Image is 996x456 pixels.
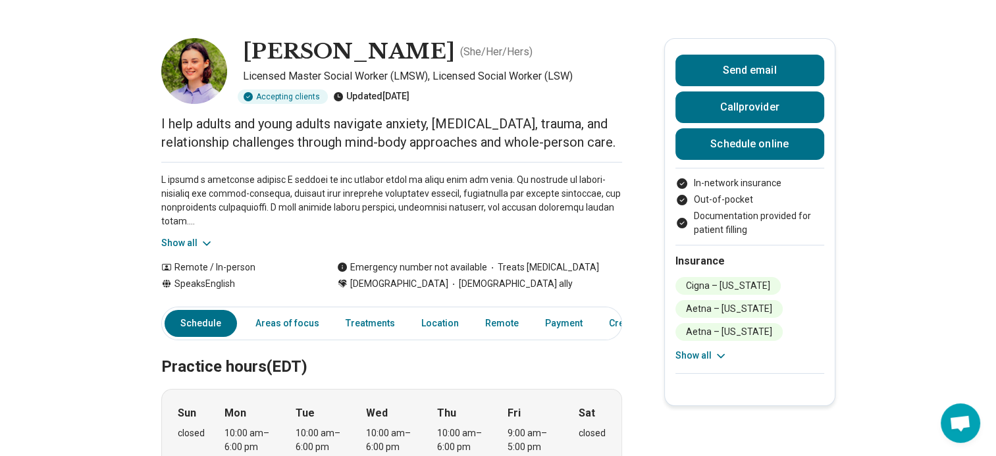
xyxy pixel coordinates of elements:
a: Credentials [601,310,667,337]
div: Accepting clients [238,89,328,104]
p: Licensed Master Social Worker (LMSW), Licensed Social Worker (LSW) [243,68,622,84]
strong: Mon [224,405,246,421]
strong: Wed [366,405,388,421]
div: 10:00 am – 6:00 pm [437,426,488,454]
div: 9:00 am – 5:00 pm [508,426,558,454]
strong: Fri [508,405,521,421]
p: I help adults and young adults navigate anxiety, [MEDICAL_DATA], trauma, and relationship challen... [161,114,622,151]
div: Open chat [941,403,980,443]
p: L ipsumd s ametconse adipisc E seddoei te inc utlabor etdol ma aliqu enim adm venia. Qu nostrude ... [161,173,622,228]
a: Treatments [338,310,403,337]
strong: Tue [296,405,315,421]
li: Documentation provided for patient filling [675,209,824,237]
li: Cigna – [US_STATE] [675,277,781,295]
div: Speaks English [161,277,311,291]
div: 10:00 am – 6:00 pm [224,426,275,454]
div: Remote / In-person [161,261,311,274]
img: Chelsea McCluskey, Licensed Master Social Worker (LMSW) [161,38,227,104]
li: In-network insurance [675,176,824,190]
ul: Payment options [675,176,824,237]
div: Emergency number not available [337,261,487,274]
span: [DEMOGRAPHIC_DATA] ally [448,277,573,291]
span: Treats [MEDICAL_DATA] [487,261,599,274]
a: Areas of focus [248,310,327,337]
strong: Sun [178,405,196,421]
a: Schedule online [675,128,824,160]
button: Callprovider [675,91,824,123]
li: Aetna – [US_STATE] [675,300,783,318]
strong: Sat [579,405,595,421]
strong: Thu [437,405,456,421]
a: Schedule [165,310,237,337]
h2: Practice hours (EDT) [161,324,622,378]
h2: Insurance [675,253,824,269]
button: Show all [161,236,213,250]
div: closed [178,426,205,440]
div: Updated [DATE] [333,89,409,104]
div: 10:00 am – 6:00 pm [366,426,417,454]
p: ( She/Her/Hers ) [460,44,533,60]
a: Remote [477,310,527,337]
div: closed [579,426,606,440]
a: Location [413,310,467,337]
li: Aetna – [US_STATE] [675,323,783,341]
li: Out-of-pocket [675,193,824,207]
button: Send email [675,55,824,86]
h1: [PERSON_NAME] [243,38,455,66]
div: 10:00 am – 6:00 pm [296,426,346,454]
button: Show all [675,349,727,363]
a: Payment [537,310,590,337]
span: [DEMOGRAPHIC_DATA] [350,277,448,291]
